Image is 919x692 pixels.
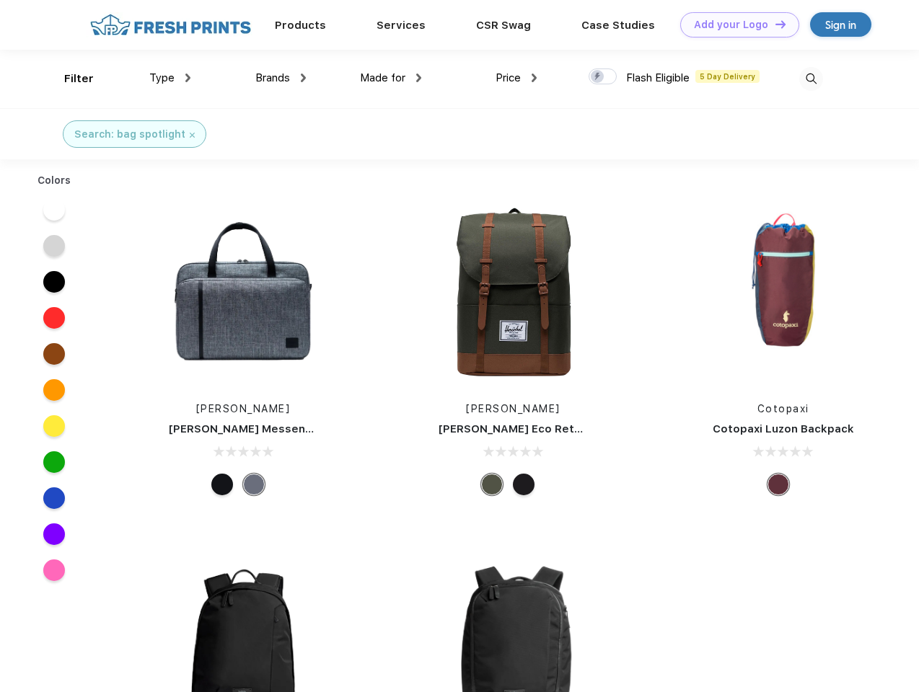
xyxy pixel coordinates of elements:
[64,71,94,87] div: Filter
[626,71,690,84] span: Flash Eligible
[768,474,789,495] div: Surprise
[196,403,291,414] a: [PERSON_NAME]
[775,20,786,28] img: DT
[169,422,325,435] a: [PERSON_NAME] Messenger
[86,12,255,37] img: fo%20logo%202.webp
[810,12,871,37] a: Sign in
[255,71,290,84] span: Brands
[417,195,609,387] img: func=resize&h=266
[513,474,535,495] div: Black
[301,74,306,82] img: dropdown.png
[825,17,856,33] div: Sign in
[713,422,854,435] a: Cotopaxi Luzon Backpack
[243,474,265,495] div: Raven Crosshatch
[211,474,233,495] div: Black
[687,195,879,387] img: func=resize&h=266
[694,19,768,31] div: Add your Logo
[466,403,560,414] a: [PERSON_NAME]
[185,74,190,82] img: dropdown.png
[27,173,82,188] div: Colors
[532,74,537,82] img: dropdown.png
[190,133,195,138] img: filter_cancel.svg
[496,71,521,84] span: Price
[757,403,809,414] a: Cotopaxi
[275,19,326,32] a: Products
[695,70,760,83] span: 5 Day Delivery
[799,67,823,91] img: desktop_search.svg
[439,422,734,435] a: [PERSON_NAME] Eco Retreat 15" Computer Backpack
[481,474,503,495] div: Forest
[416,74,421,82] img: dropdown.png
[360,71,405,84] span: Made for
[74,127,185,142] div: Search: bag spotlight
[149,71,175,84] span: Type
[147,195,339,387] img: func=resize&h=266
